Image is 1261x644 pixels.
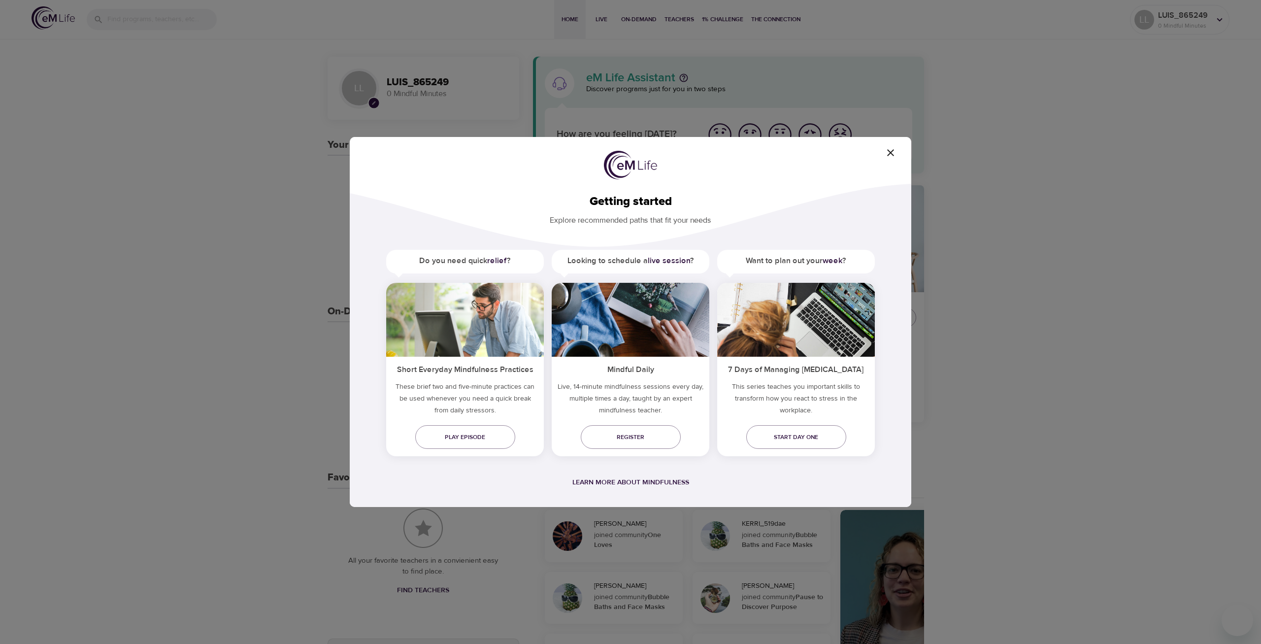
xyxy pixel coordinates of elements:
a: Register [581,425,681,449]
img: ims [717,283,875,357]
h5: Looking to schedule a ? [552,250,709,272]
span: Register [589,432,673,442]
p: Live, 14-minute mindfulness sessions every day, multiple times a day, taught by an expert mindful... [552,381,709,420]
span: Play episode [423,432,507,442]
a: Learn more about mindfulness [572,478,689,487]
h2: Getting started [365,195,896,209]
img: logo [604,151,657,179]
p: This series teaches you important skills to transform how you react to stress in the workplace. [717,381,875,420]
h5: Short Everyday Mindfulness Practices [386,357,544,381]
p: Explore recommended paths that fit your needs [365,209,896,226]
h5: Mindful Daily [552,357,709,381]
a: live session [648,256,690,266]
h5: 7 Days of Managing [MEDICAL_DATA] [717,357,875,381]
h5: These brief two and five-minute practices can be used whenever you need a quick break from daily ... [386,381,544,420]
a: week [823,256,842,266]
h5: Want to plan out your ? [717,250,875,272]
img: ims [386,283,544,357]
span: Start day one [754,432,838,442]
a: relief [487,256,507,266]
a: Play episode [415,425,515,449]
img: ims [552,283,709,357]
a: Start day one [746,425,846,449]
h5: Do you need quick ? [386,250,544,272]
